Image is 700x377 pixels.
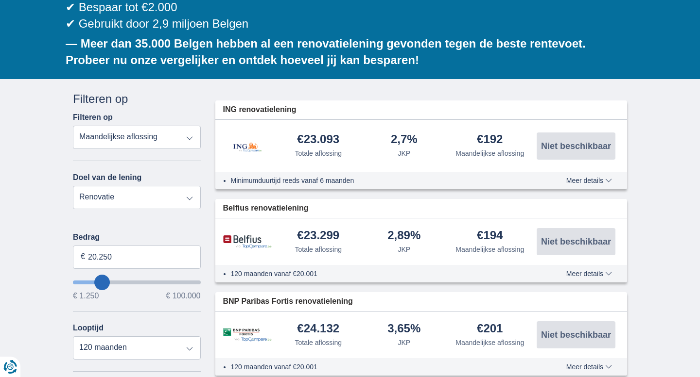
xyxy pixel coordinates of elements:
[73,91,201,107] div: Filteren op
[223,203,309,214] span: Belfius renovatielening
[559,363,619,371] button: Meer details
[73,324,104,332] label: Looptijd
[566,270,612,277] span: Meer details
[223,328,272,342] img: product.pl.alt BNP Paribas Fortis
[295,245,342,254] div: Totale aflossing
[297,133,339,147] div: €23.093
[73,280,201,284] input: wantToBorrow
[477,323,503,336] div: €201
[73,113,113,122] label: Filteren op
[387,323,420,336] div: 3,65%
[559,177,619,184] button: Meer details
[537,132,615,160] button: Niet beschikbaar
[295,338,342,347] div: Totale aflossing
[223,296,353,307] span: BNP Paribas Fortis renovatielening
[541,237,611,246] span: Niet beschikbaar
[477,133,503,147] div: €192
[297,229,339,243] div: €23.299
[537,321,615,348] button: Niet beschikbaar
[541,142,611,150] span: Niet beschikbaar
[231,362,531,372] li: 120 maanden vanaf €20.001
[166,292,200,300] span: € 100.000
[398,338,410,347] div: JKP
[81,251,85,262] span: €
[455,245,524,254] div: Maandelijkse aflossing
[477,229,503,243] div: €194
[398,245,410,254] div: JKP
[559,270,619,278] button: Meer details
[73,233,201,242] label: Bedrag
[537,228,615,255] button: Niet beschikbaar
[391,133,418,147] div: 2,7%
[295,148,342,158] div: Totale aflossing
[66,37,586,66] b: — Meer dan 35.000 Belgen hebben al een renovatielening gevonden tegen de beste rentevoet. Probeer...
[398,148,410,158] div: JKP
[223,104,297,115] span: ING renovatielening
[231,269,531,279] li: 120 maanden vanaf €20.001
[387,229,420,243] div: 2,89%
[455,338,524,347] div: Maandelijkse aflossing
[566,363,612,370] span: Meer details
[231,176,531,185] li: Minimumduurtijd reeds vanaf 6 maanden
[541,330,611,339] span: Niet beschikbaar
[223,130,272,162] img: product.pl.alt ING
[73,292,99,300] span: € 1.250
[455,148,524,158] div: Maandelijkse aflossing
[297,323,339,336] div: €24.132
[566,177,612,184] span: Meer details
[223,235,272,249] img: product.pl.alt Belfius
[73,173,141,182] label: Doel van de lening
